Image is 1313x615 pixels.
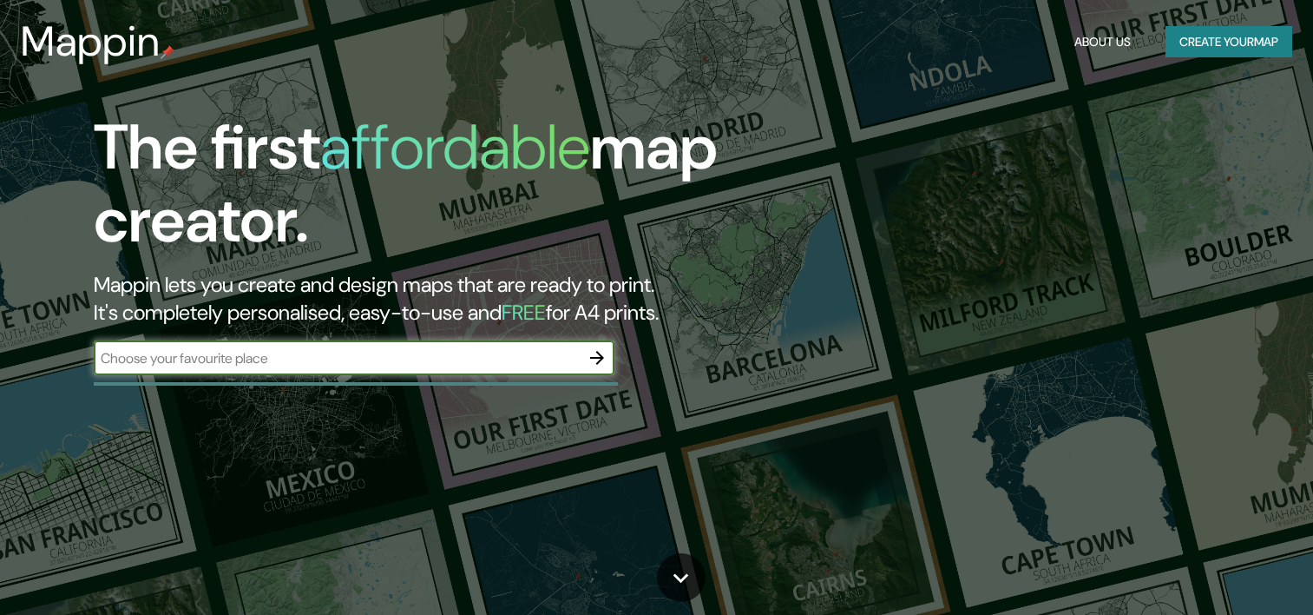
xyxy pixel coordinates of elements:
h1: The first map creator. [94,111,751,271]
button: About Us [1067,26,1138,58]
h2: Mappin lets you create and design maps that are ready to print. It's completely personalised, eas... [94,271,751,327]
h3: Mappin [21,17,161,66]
input: Choose your favourite place [94,348,580,368]
button: Create yourmap [1165,26,1292,58]
h5: FREE [502,299,546,326]
img: mappin-pin [161,45,174,59]
h1: affordable [320,107,590,188]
